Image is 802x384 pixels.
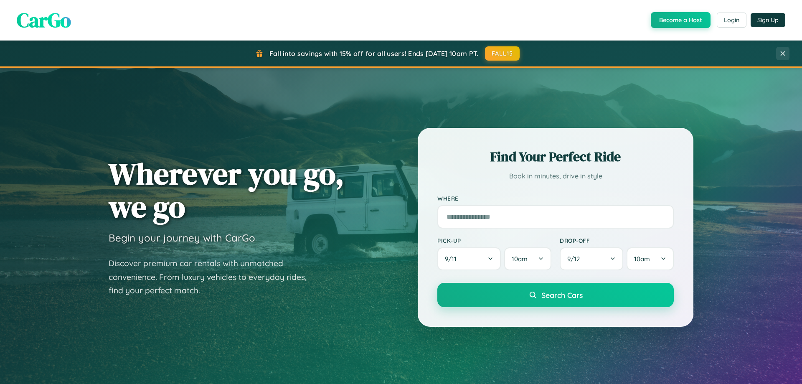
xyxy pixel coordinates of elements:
[437,147,674,166] h2: Find Your Perfect Ride
[634,255,650,263] span: 10am
[437,247,501,270] button: 9/11
[651,12,711,28] button: Become a Host
[567,255,584,263] span: 9 / 12
[437,237,551,244] label: Pick-up
[109,257,317,298] p: Discover premium car rentals with unmatched convenience. From luxury vehicles to everyday rides, ...
[109,231,255,244] h3: Begin your journey with CarGo
[717,13,746,28] button: Login
[512,255,528,263] span: 10am
[485,46,520,61] button: FALL15
[109,157,344,223] h1: Wherever you go, we go
[437,170,674,182] p: Book in minutes, drive in style
[445,255,461,263] span: 9 / 11
[504,247,551,270] button: 10am
[627,247,674,270] button: 10am
[560,237,674,244] label: Drop-off
[437,283,674,307] button: Search Cars
[560,247,623,270] button: 9/12
[269,49,479,58] span: Fall into savings with 15% off for all users! Ends [DATE] 10am PT.
[437,195,674,202] label: Where
[751,13,785,27] button: Sign Up
[17,6,71,34] span: CarGo
[541,290,583,300] span: Search Cars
